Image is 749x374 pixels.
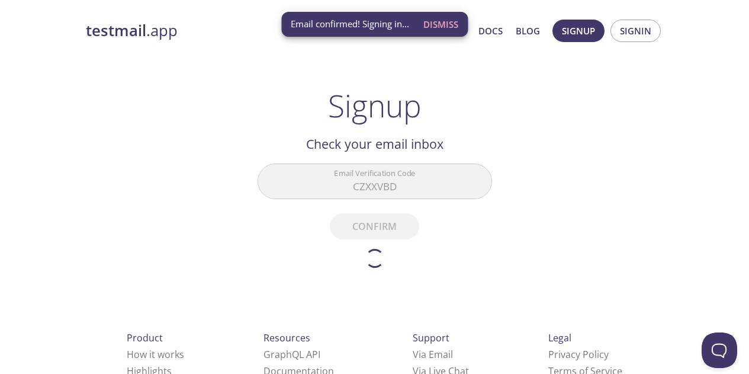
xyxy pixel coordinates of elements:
[328,88,422,123] h1: Signup
[86,21,364,41] a: testmail.app
[127,331,163,344] span: Product
[413,331,449,344] span: Support
[258,134,492,154] h2: Check your email inbox
[548,331,571,344] span: Legal
[702,333,737,368] iframe: Help Scout Beacon - Open
[423,17,458,32] span: Dismiss
[291,18,409,30] span: Email confirmed! Signing in...
[620,23,651,39] span: Signin
[263,331,310,344] span: Resources
[127,348,184,361] a: How it works
[610,20,661,42] button: Signin
[552,20,605,42] button: Signup
[548,348,609,361] a: Privacy Policy
[413,348,453,361] a: Via Email
[562,23,595,39] span: Signup
[478,23,503,39] a: Docs
[516,23,540,39] a: Blog
[86,20,146,41] strong: testmail
[419,13,463,36] button: Dismiss
[263,348,320,361] a: GraphQL API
